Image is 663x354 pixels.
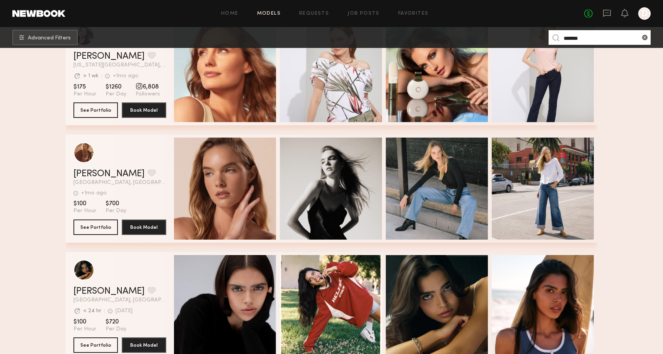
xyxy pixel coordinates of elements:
[348,11,380,16] a: Job Posts
[122,220,166,235] button: Book Model
[122,102,166,118] button: Book Model
[116,308,133,314] div: [DATE]
[257,11,281,16] a: Models
[12,30,78,45] button: Advanced Filters
[398,11,429,16] a: Favorites
[638,7,651,20] a: D
[221,11,239,16] a: Home
[28,36,71,41] span: Advanced Filters
[73,287,145,296] a: [PERSON_NAME]
[73,326,96,333] span: Per Hour
[73,200,96,208] span: $100
[81,191,107,196] div: +1mo ago
[299,11,329,16] a: Requests
[83,73,99,79] div: > 1 wk
[106,91,126,98] span: Per Day
[73,52,145,61] a: [PERSON_NAME]
[73,169,145,179] a: [PERSON_NAME]
[73,208,96,214] span: Per Hour
[73,63,166,68] span: [US_STATE][GEOGRAPHIC_DATA], [GEOGRAPHIC_DATA]
[73,220,118,235] button: See Portfolio
[73,337,118,353] button: See Portfolio
[106,200,126,208] span: $700
[73,91,96,98] span: Per Hour
[73,102,118,118] button: See Portfolio
[122,337,166,353] button: Book Model
[73,318,96,326] span: $100
[106,208,126,214] span: Per Day
[83,308,101,314] div: < 24 hr
[106,83,126,91] span: $1260
[106,326,126,333] span: Per Day
[73,180,166,186] span: [GEOGRAPHIC_DATA], [GEOGRAPHIC_DATA]
[136,91,160,98] span: Followers
[136,83,160,91] span: 6,808
[113,73,138,79] div: +1mo ago
[73,83,96,91] span: $175
[106,318,126,326] span: $720
[73,298,166,303] span: [GEOGRAPHIC_DATA], [GEOGRAPHIC_DATA]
